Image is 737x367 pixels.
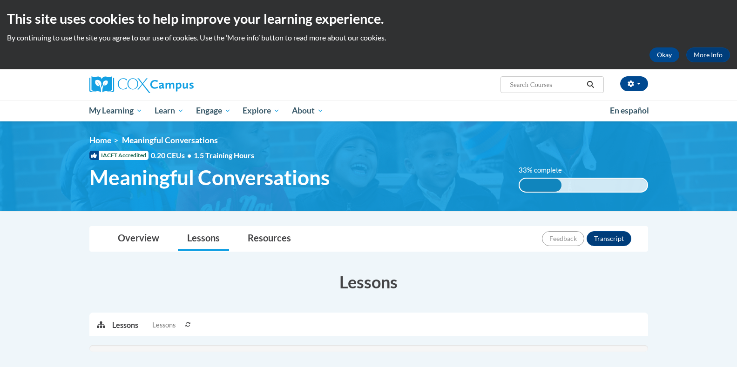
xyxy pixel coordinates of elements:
[649,47,679,62] button: Okay
[509,79,583,90] input: Search Courses
[151,150,194,160] span: 0.20 CEUs
[610,106,649,115] span: En español
[686,47,730,62] a: More Info
[112,320,138,330] p: Lessons
[243,105,280,116] span: Explore
[108,227,169,251] a: Overview
[587,231,631,246] button: Transcript
[620,76,648,91] button: Account Settings
[83,100,149,121] a: My Learning
[542,231,584,246] button: Feedback
[190,100,237,121] a: Engage
[7,33,730,43] p: By continuing to use the site you agree to our use of cookies. Use the ‘More info’ button to read...
[89,76,266,93] a: Cox Campus
[237,100,286,121] a: Explore
[286,100,330,121] a: About
[583,79,597,90] button: Search
[187,151,191,160] span: •
[89,76,194,93] img: Cox Campus
[238,227,300,251] a: Resources
[152,320,176,330] span: Lessons
[520,179,561,192] div: 33% complete
[75,100,662,121] div: Main menu
[178,227,229,251] a: Lessons
[604,101,655,120] a: En español
[519,165,572,175] label: 33% complete
[194,151,254,160] span: 1.5 Training Hours
[7,9,730,28] h2: This site uses cookies to help improve your learning experience.
[196,105,231,116] span: Engage
[155,105,184,116] span: Learn
[89,165,330,190] span: Meaningful Conversations
[89,135,111,145] a: Home
[149,100,190,121] a: Learn
[292,105,324,116] span: About
[89,270,648,294] h3: Lessons
[89,105,142,116] span: My Learning
[122,135,218,145] span: Meaningful Conversations
[89,151,149,160] span: IACET Accredited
